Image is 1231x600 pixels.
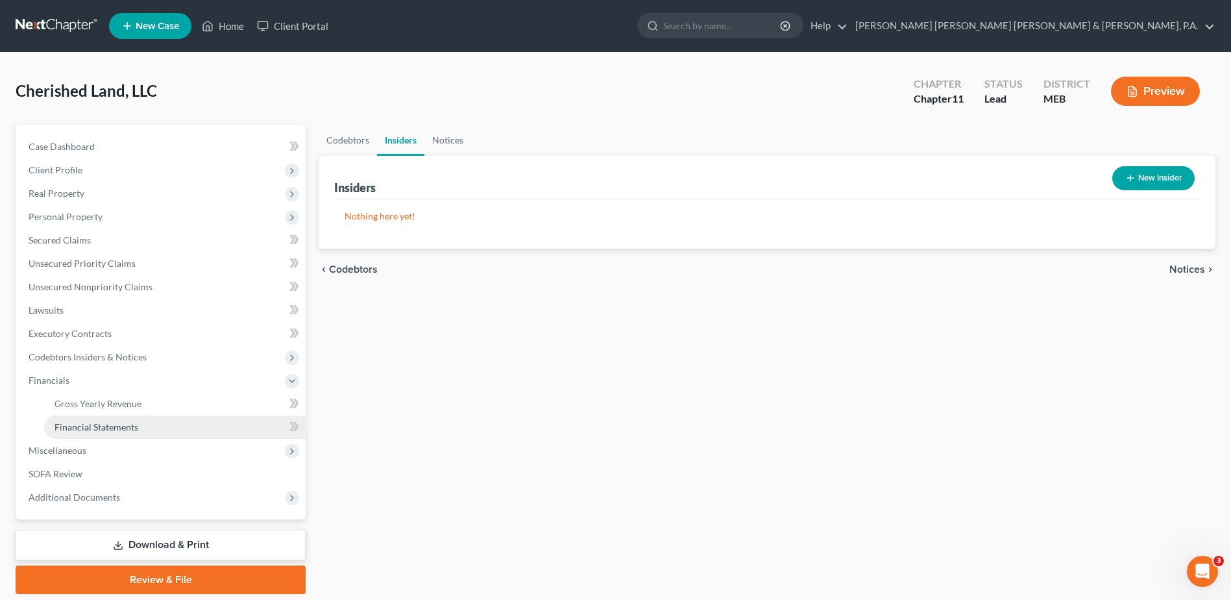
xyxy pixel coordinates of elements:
span: Unsecured Priority Claims [29,258,136,269]
span: Case Dashboard [29,141,95,152]
input: Search by name... [663,14,782,38]
button: New Insider [1112,166,1195,190]
span: Secured Claims [29,234,91,245]
a: Secured Claims [18,229,306,252]
span: Personal Property [29,211,103,222]
span: Additional Documents [29,492,120,503]
a: Client Portal [250,14,335,38]
a: Codebtors [319,125,377,156]
a: Financial Statements [44,416,306,439]
a: Gross Yearly Revenue [44,392,306,416]
a: Unsecured Priority Claims [18,252,306,275]
span: 11 [952,92,964,105]
a: Review & File [16,566,306,594]
span: SOFA Review [29,468,82,479]
a: Help [804,14,847,38]
div: Insiders [334,180,376,195]
span: Financial Statements [55,421,138,432]
span: Real Property [29,188,84,199]
a: Executory Contracts [18,322,306,345]
span: Gross Yearly Revenue [55,398,141,409]
span: Lawsuits [29,305,64,316]
a: Case Dashboard [18,135,306,158]
span: Cherished Land, LLC [16,81,157,100]
div: MEB [1043,92,1090,106]
div: Status [984,77,1023,92]
a: Insiders [377,125,424,156]
div: Chapter [914,77,964,92]
iframe: Intercom live chat [1187,556,1218,587]
span: 3 [1213,556,1224,566]
i: chevron_left [319,264,329,275]
div: Lead [984,92,1023,106]
a: Notices [424,125,471,156]
span: Financials [29,375,69,386]
span: Codebtors Insiders & Notices [29,351,147,362]
button: Preview [1111,77,1200,106]
a: Home [195,14,250,38]
a: Lawsuits [18,299,306,322]
span: Executory Contracts [29,328,112,339]
span: Client Profile [29,164,82,175]
div: Chapter [914,92,964,106]
span: Unsecured Nonpriority Claims [29,281,152,292]
p: Nothing here yet! [345,210,1189,223]
span: Notices [1169,264,1205,275]
div: District [1043,77,1090,92]
span: New Case [136,21,179,31]
a: Unsecured Nonpriority Claims [18,275,306,299]
button: chevron_left Codebtors [319,264,378,275]
span: Codebtors [329,264,378,275]
i: chevron_right [1205,264,1215,275]
span: Miscellaneous [29,445,86,456]
button: Notices chevron_right [1169,264,1215,275]
a: Download & Print [16,530,306,560]
a: SOFA Review [18,462,306,486]
a: [PERSON_NAME] [PERSON_NAME] [PERSON_NAME] & [PERSON_NAME], P.A. [849,14,1215,38]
